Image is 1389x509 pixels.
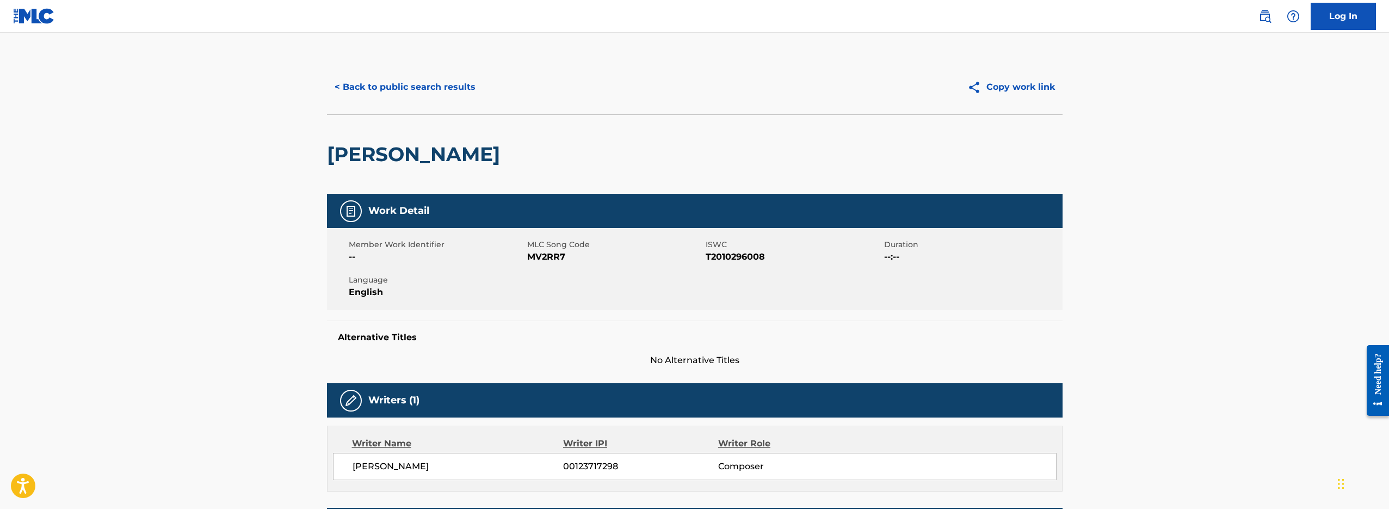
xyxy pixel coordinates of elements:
div: Help [1282,5,1304,27]
span: English [349,286,524,299]
div: Writer Role [718,437,859,450]
span: T2010296008 [706,250,881,263]
button: Copy work link [960,73,1063,101]
iframe: Chat Widget [1335,457,1389,509]
a: Log In [1311,3,1376,30]
span: MV2RR7 [527,250,703,263]
img: Work Detail [344,205,357,218]
div: Drag [1338,468,1344,500]
h5: Alternative Titles [338,332,1052,343]
span: ISWC [706,239,881,250]
span: [PERSON_NAME] [353,460,564,473]
img: MLC Logo [13,8,55,24]
span: Duration [884,239,1060,250]
div: Writer Name [352,437,564,450]
span: Language [349,274,524,286]
h2: [PERSON_NAME] [327,142,505,167]
img: Writers [344,394,357,407]
img: search [1258,10,1271,23]
h5: Writers (1) [368,394,419,407]
span: Member Work Identifier [349,239,524,250]
span: No Alternative Titles [327,354,1063,367]
h5: Work Detail [368,205,429,217]
span: --:-- [884,250,1060,263]
img: Copy work link [967,81,986,94]
iframe: Resource Center [1359,337,1389,425]
a: Public Search [1254,5,1276,27]
img: help [1287,10,1300,23]
span: -- [349,250,524,263]
button: < Back to public search results [327,73,483,101]
span: Composer [718,460,859,473]
span: 00123717298 [563,460,718,473]
span: MLC Song Code [527,239,703,250]
div: Writer IPI [563,437,718,450]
